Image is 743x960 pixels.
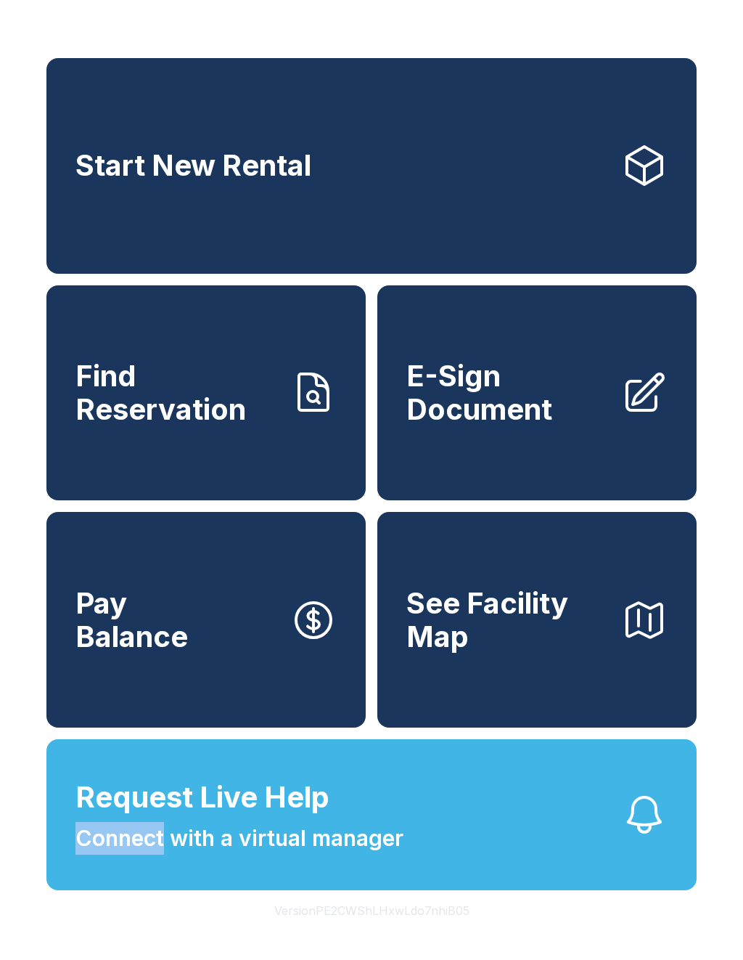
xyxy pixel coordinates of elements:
a: E-Sign Document [377,285,697,501]
button: Request Live HelpConnect with a virtual manager [46,739,697,890]
span: E-Sign Document [406,359,609,426]
span: Request Live Help [75,776,329,819]
a: PayBalance [46,512,366,728]
button: See Facility Map [377,512,697,728]
span: Start New Rental [75,149,311,182]
span: Pay Balance [75,587,188,653]
span: Connect with a virtual manager [75,822,403,855]
a: Start New Rental [46,58,697,274]
a: Find Reservation [46,285,366,501]
button: VersionPE2CWShLHxwLdo7nhiB05 [263,890,481,931]
span: See Facility Map [406,587,609,653]
span: Find Reservation [75,359,279,426]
